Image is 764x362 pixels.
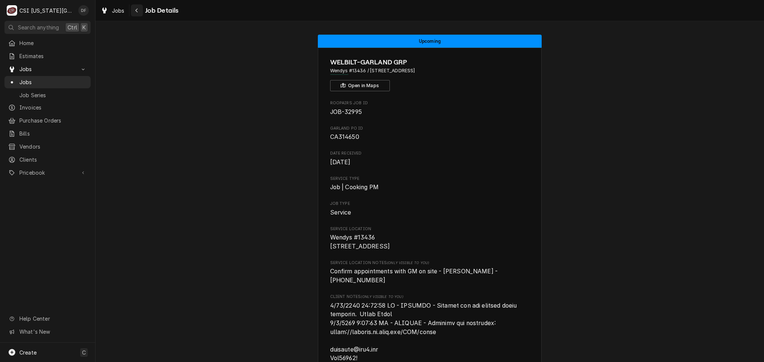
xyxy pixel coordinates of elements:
div: Service Type [330,176,530,192]
span: K [82,23,86,31]
span: Invoices [19,104,87,111]
a: Purchase Orders [4,114,91,127]
div: [object Object] [330,260,530,285]
div: Service Location [330,226,530,251]
span: Service [330,209,351,216]
span: Date Received [330,158,530,167]
span: Job Type [330,208,530,217]
a: Job Series [4,89,91,101]
span: Service Location [330,233,530,251]
span: Garland PO ID [330,126,530,131]
span: Job Details [143,6,179,16]
span: C [82,349,86,356]
span: Bills [19,130,87,137]
span: [object Object] [330,267,530,285]
span: Jobs [19,78,87,86]
span: Name [330,57,530,67]
span: Purchase Orders [19,117,87,124]
a: Invoices [4,101,91,114]
div: DF [78,5,89,16]
span: Help Center [19,315,86,323]
span: Service Type [330,183,530,192]
span: Date Received [330,150,530,156]
div: Date Received [330,150,530,166]
div: David Fannin's Avatar [78,5,89,16]
span: [DATE] [330,159,351,166]
span: Clients [19,156,87,163]
span: Service Type [330,176,530,182]
span: Service Location Notes [330,260,530,266]
span: Roopairs Job ID [330,100,530,106]
span: Estimates [19,52,87,60]
a: Go to Pricebook [4,166,91,179]
span: Roopairs Job ID [330,108,530,117]
div: Status [318,35,542,48]
span: (Only Visible to You) [361,295,403,299]
span: Job | Cooking PM [330,184,379,191]
span: Jobs [112,7,125,15]
a: Clients [4,153,91,166]
a: Estimates [4,50,91,62]
div: CSI [US_STATE][GEOGRAPHIC_DATA] [19,7,74,15]
span: Client Notes [330,294,530,300]
div: C [7,5,17,16]
span: Pricebook [19,169,76,177]
span: Create [19,349,37,356]
span: Job Type [330,201,530,207]
button: Open in Maps [330,80,390,91]
span: Search anything [18,23,59,31]
span: JOB-32995 [330,108,362,115]
span: Vendors [19,143,87,150]
a: Jobs [98,4,128,17]
a: Home [4,37,91,49]
button: Search anythingCtrlK [4,21,91,34]
span: Service Location [330,226,530,232]
span: What's New [19,328,86,336]
span: Jobs [19,65,76,73]
a: Bills [4,127,91,140]
span: CA314650 [330,133,359,140]
a: Jobs [4,76,91,88]
span: Ctrl [68,23,77,31]
span: Home [19,39,87,47]
div: Job Type [330,201,530,217]
span: Upcoming [419,39,441,44]
span: Garland PO ID [330,133,530,142]
span: Confirm appointments with GM on site - [PERSON_NAME] - [PHONE_NUMBER] [330,268,500,284]
a: Vendors [4,140,91,153]
span: Wendys #13436 [STREET_ADDRESS] [330,234,390,250]
span: Job Series [19,91,87,99]
div: Garland PO ID [330,126,530,142]
a: Go to Help Center [4,312,91,325]
a: Go to Jobs [4,63,91,75]
div: Client Information [330,57,530,91]
button: Navigate back [131,4,143,16]
a: Go to What's New [4,326,91,338]
span: Address [330,67,530,74]
span: (Only Visible to You) [387,261,429,265]
div: Roopairs Job ID [330,100,530,116]
div: CSI Kansas City's Avatar [7,5,17,16]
